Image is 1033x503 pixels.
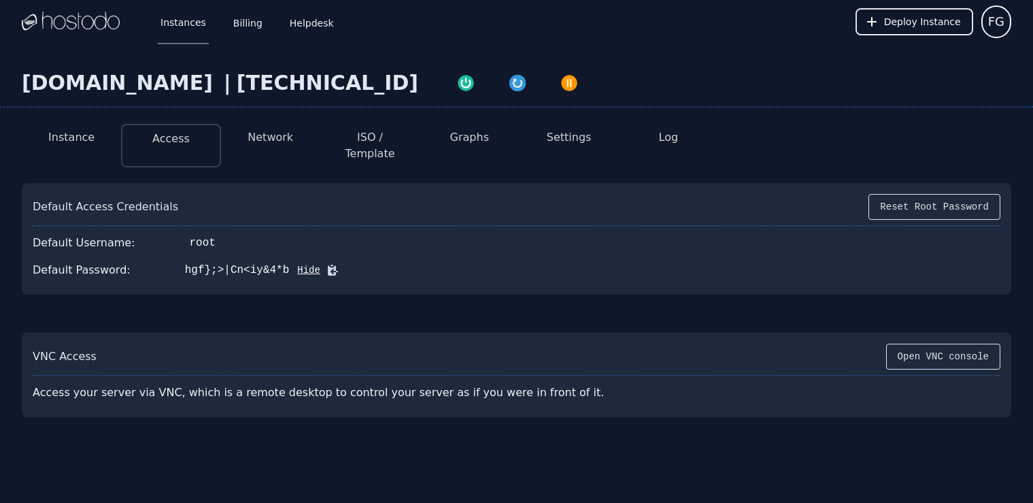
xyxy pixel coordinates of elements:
[33,379,642,406] div: Access your server via VNC, which is a remote desktop to control your server as if you were in fr...
[237,71,418,95] div: [TECHNICAL_ID]
[48,129,95,146] button: Instance
[218,71,237,95] div: |
[248,129,293,146] button: Network
[856,8,973,35] button: Deploy Instance
[331,129,409,162] button: ISO / Template
[560,74,579,93] img: Power Off
[492,71,543,93] button: Restart
[33,235,135,251] div: Default Username:
[152,131,190,147] button: Access
[543,71,595,93] button: Power Off
[456,74,475,93] img: Power On
[884,15,961,29] span: Deploy Instance
[988,12,1004,31] span: FG
[289,263,320,277] button: Hide
[981,5,1011,38] button: User menu
[33,199,178,215] div: Default Access Credentials
[868,194,1000,220] button: Reset Root Password
[450,129,489,146] button: Graphs
[659,129,679,146] button: Log
[508,74,527,93] img: Restart
[185,262,290,278] div: hgf};>|Cn<iy&4*b
[440,71,492,93] button: Power On
[190,235,216,251] div: root
[33,348,97,365] div: VNC Access
[547,129,592,146] button: Settings
[33,262,131,278] div: Default Password:
[22,71,218,95] div: [DOMAIN_NAME]
[886,344,1000,370] button: Open VNC console
[22,12,120,32] img: Logo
